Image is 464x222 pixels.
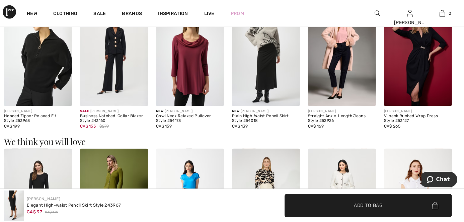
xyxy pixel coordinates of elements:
span: CA$ 169 [308,124,324,129]
img: Cowl Neck Relaxed Pullover Style 254173 [156,4,224,106]
div: [PERSON_NAME] [156,109,224,114]
div: [PERSON_NAME] [394,19,426,26]
img: V-neck Ruched Wrap Dress Style 253127 [384,4,452,106]
img: Straight Ankle-Length Jeans Style 252926 [308,4,376,106]
div: V-neck Ruched Wrap Dress Style 253127 [384,114,452,123]
a: Clothing [53,11,77,18]
span: New [156,109,163,113]
div: Hooded Zipper Relaxed Fit Style 253963 [4,114,72,123]
img: search the website [375,9,380,17]
div: [PERSON_NAME] [232,109,300,114]
span: CA$ 139 [232,124,248,129]
button: Add to Bag [285,194,452,217]
div: [PERSON_NAME] [308,109,376,114]
span: $279 [99,123,109,129]
a: [PERSON_NAME] [27,197,60,201]
a: Live [204,10,215,17]
img: My Info [407,9,413,17]
img: Bag.svg [432,202,438,209]
iframe: Opens a widget where you can chat to one of our agents [421,172,457,189]
div: Straight Ankle-Length Jeans Style 252926 [308,114,376,123]
span: CA$ 265 [384,124,400,129]
div: Elegant High-waist Pencil Skirt Style 243967 [27,202,121,209]
span: Add to Bag [354,202,383,209]
span: Inspiration [158,11,188,18]
img: Business Notched-Collar Blazer Style 243160 [80,4,148,106]
div: [PERSON_NAME] [384,109,452,114]
a: Sign In [407,10,413,16]
img: Hooded Zipper Relaxed Fit Style 253963 [4,4,72,106]
a: 0 [427,9,458,17]
img: Elegant High-Waist Pencil Skirt Style 243967 [4,191,24,221]
span: 0 [449,10,451,16]
span: CA$ 139 [45,210,58,215]
span: New [232,109,239,113]
a: New [27,11,37,18]
a: Prom [231,10,244,17]
img: 1ère Avenue [3,5,16,19]
img: Plain High-Waist Pencil Skirt Style 254018 [232,4,300,106]
span: CA$ 199 [4,124,20,129]
span: CA$ 159 [156,124,172,129]
a: Sale [93,11,106,18]
div: Business Notched-Collar Blazer Style 243160 [80,114,148,123]
div: [PERSON_NAME] [4,109,72,114]
span: CA$ 97 [27,209,42,214]
div: Plain High-Waist Pencil Skirt Style 254018 [232,114,300,123]
div: Cowl Neck Relaxed Pullover Style 254173 [156,114,224,123]
img: My Bag [440,9,445,17]
a: Brands [122,11,142,18]
span: Sale [80,109,89,113]
span: CA$ 153 [80,124,96,129]
div: [PERSON_NAME] [80,109,148,114]
h3: We think you will love [4,137,460,146]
